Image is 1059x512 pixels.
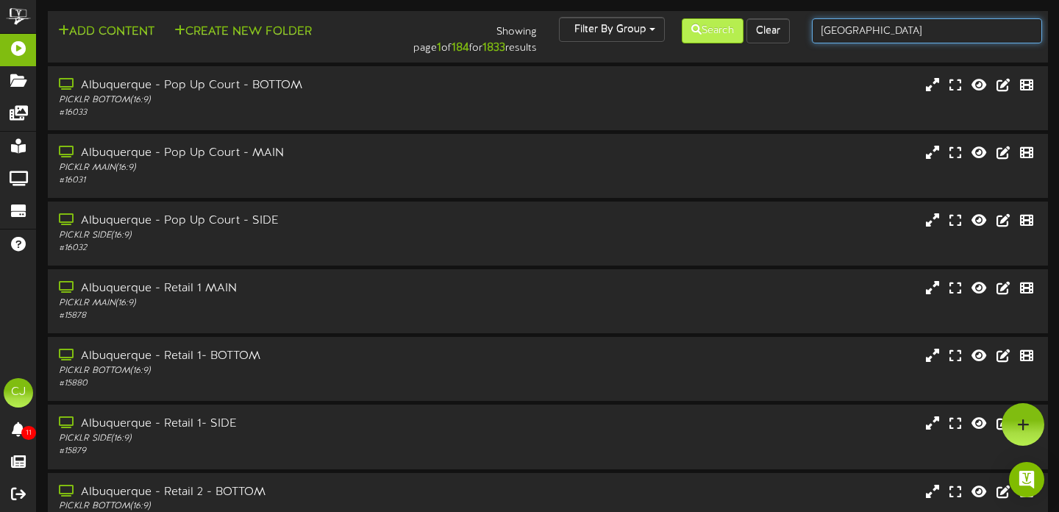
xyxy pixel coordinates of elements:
button: Filter By Group [559,17,665,42]
strong: 1 [437,41,441,54]
div: # 16032 [59,242,454,255]
button: Add Content [54,23,159,41]
div: # 16031 [59,174,454,187]
div: # 15878 [59,310,454,322]
div: Albuquerque - Pop Up Court - MAIN [59,145,454,162]
div: PICKLR MAIN ( 16:9 ) [59,162,454,174]
div: Albuquerque - Retail 1 MAIN [59,280,454,297]
strong: 184 [452,41,469,54]
div: Albuquerque - Retail 1- BOTTOM [59,348,454,365]
input: -- Search Playlists by Name -- [812,18,1043,43]
div: CJ [4,378,33,408]
div: # 15879 [59,445,454,458]
div: # 16033 [59,107,454,119]
div: PICKLR MAIN ( 16:9 ) [59,297,454,310]
div: Albuquerque - Retail 1- SIDE [59,416,454,433]
button: Create New Folder [170,23,316,41]
strong: 1833 [482,41,505,54]
div: Open Intercom Messenger [1009,462,1044,497]
div: Albuquerque - Pop Up Court - BOTTOM [59,77,454,94]
div: PICKLR SIDE ( 16:9 ) [59,230,454,242]
button: Search [682,18,744,43]
div: # 15880 [59,377,454,390]
button: Clear [746,18,790,43]
div: Albuquerque - Pop Up Court - SIDE [59,213,454,230]
div: PICKLR BOTTOM ( 16:9 ) [59,365,454,377]
div: PICKLR SIDE ( 16:9 ) [59,433,454,445]
div: PICKLR BOTTOM ( 16:9 ) [59,94,454,107]
span: 11 [21,426,36,440]
div: Albuquerque - Retail 2 - BOTTOM [59,484,454,501]
div: Showing page of for results [379,17,548,57]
